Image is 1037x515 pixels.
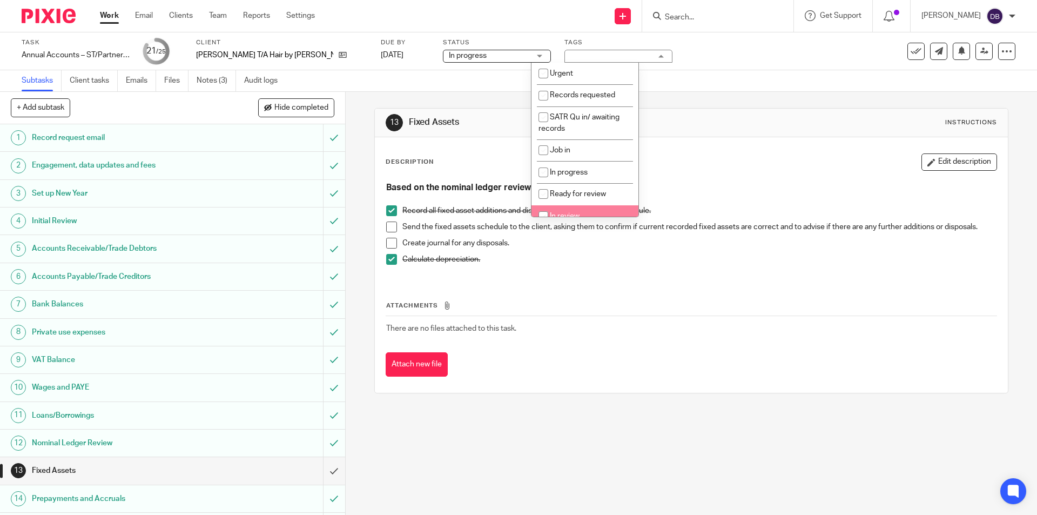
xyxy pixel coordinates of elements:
[921,153,997,171] button: Edit description
[32,324,219,340] h1: Private use expenses
[443,38,551,47] label: Status
[32,213,219,229] h1: Initial Review
[381,38,429,47] label: Due by
[386,352,448,377] button: Attach new file
[945,118,997,127] div: Instructions
[11,186,26,201] div: 3
[32,463,219,479] h1: Fixed Assets
[32,379,219,396] h1: Wages and PAYE
[921,10,981,21] p: [PERSON_NAME]
[146,45,166,57] div: 21
[243,10,270,21] a: Reports
[550,212,580,220] span: In review
[169,10,193,21] a: Clients
[986,8,1004,25] img: svg%3E
[22,9,76,23] img: Pixie
[550,91,615,99] span: Records requested
[386,158,434,166] p: Description
[402,205,996,216] p: Record all fixed asset additions and disposals in the fixed assets schedule.
[409,117,715,128] h1: Fixed Assets
[156,49,166,55] small: /25
[135,10,153,21] a: Email
[32,240,219,257] h1: Accounts Receivable/Trade Debtors
[11,213,26,229] div: 4
[32,269,219,285] h1: Accounts Payable/Trade Creditors
[402,238,996,249] p: Create journal for any disposals.
[32,491,219,507] h1: Prepayments and Accruals
[197,70,236,91] a: Notes (3)
[386,183,634,192] strong: Based on the nominal ledger review and subsequent journals
[386,325,516,332] span: There are no files attached to this task.
[32,435,219,451] h1: Nominal Ledger Review
[32,130,219,146] h1: Record request email
[126,70,156,91] a: Emails
[449,52,487,59] span: In progress
[32,157,219,173] h1: Engagement, data updates and fees
[274,104,328,112] span: Hide completed
[386,114,403,131] div: 13
[11,98,70,117] button: + Add subtask
[11,436,26,451] div: 12
[11,325,26,340] div: 8
[402,222,996,232] p: Send the fixed assets schedule to the client, asking them to confirm if current recorded fixed as...
[11,491,26,506] div: 14
[258,98,334,117] button: Hide completed
[11,130,26,145] div: 1
[564,38,672,47] label: Tags
[32,407,219,424] h1: Loans/Borrowings
[550,190,606,198] span: Ready for review
[550,169,588,176] span: In progress
[820,12,861,19] span: Get Support
[209,10,227,21] a: Team
[11,269,26,284] div: 6
[244,70,286,91] a: Audit logs
[32,185,219,202] h1: Set up New Year
[386,303,438,309] span: Attachments
[22,70,62,91] a: Subtasks
[11,380,26,395] div: 10
[196,50,333,61] p: [PERSON_NAME] T/A Hair by [PERSON_NAME]
[11,242,26,257] div: 5
[22,50,130,61] div: Annual Accounts – ST/Partnership - Software
[32,296,219,312] h1: Bank Balances
[100,10,119,21] a: Work
[11,158,26,173] div: 2
[11,297,26,312] div: 7
[11,408,26,423] div: 11
[402,254,996,265] p: Calculate depreciation.
[11,352,26,367] div: 9
[381,51,403,59] span: [DATE]
[196,38,367,47] label: Client
[32,352,219,368] h1: VAT Balance
[664,13,761,23] input: Search
[538,113,619,132] span: SATR Qu in/ awaiting records
[550,70,573,77] span: Urgent
[70,70,118,91] a: Client tasks
[164,70,188,91] a: Files
[550,146,570,154] span: Job in
[11,463,26,478] div: 13
[22,38,130,47] label: Task
[286,10,315,21] a: Settings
